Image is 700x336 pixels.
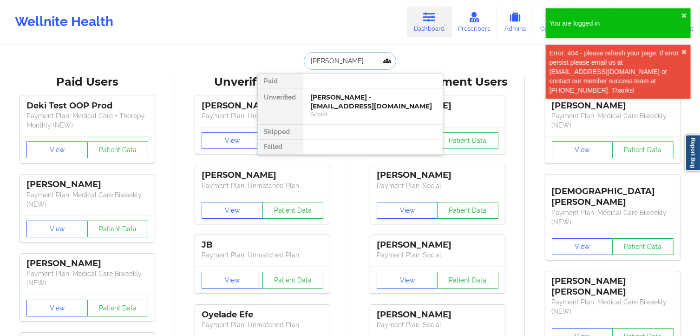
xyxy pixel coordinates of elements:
[612,141,674,158] button: Patient Data
[87,300,149,316] button: Patient Data
[615,7,663,37] a: Medications
[182,75,344,89] div: Unverified Users
[26,179,148,190] div: [PERSON_NAME]
[311,110,435,118] div: Social
[258,88,303,125] div: Unverified
[377,202,438,219] button: View
[437,272,498,289] button: Patient Data
[552,297,674,316] p: Payment Plan : Medical Care Biweekly (NEW)
[552,101,674,111] div: [PERSON_NAME]
[26,190,148,209] p: Payment Plan : Medical Care Biweekly (NEW)
[533,7,572,37] a: Coaches
[377,309,498,320] div: [PERSON_NAME]
[7,75,169,89] div: Paid Users
[202,132,263,149] button: View
[26,269,148,288] p: Payment Plan : Medical Care Biweekly (NEW)
[202,272,263,289] button: View
[552,111,674,130] p: Payment Plan : Medical Care Biweekly (NEW)
[26,111,148,130] p: Payment Plan : Medical Care + Therapy Monthly (NEW)
[612,238,674,255] button: Patient Data
[202,202,263,219] button: View
[407,7,451,37] a: Dashboard
[26,300,88,316] button: View
[202,181,323,190] p: Payment Plan : Unmatched Plan
[262,202,324,219] button: Patient Data
[552,276,674,297] div: [PERSON_NAME] [PERSON_NAME]
[377,181,498,190] p: Payment Plan : Social
[552,141,613,158] button: View
[26,101,148,111] div: Deki Test OOP Prod
[258,125,303,140] div: Skipped
[202,250,323,260] p: Payment Plan : Unmatched Plan
[497,7,533,37] a: Admins
[202,240,323,250] div: JB
[377,240,498,250] div: [PERSON_NAME]
[437,202,498,219] button: Patient Data
[531,75,693,89] div: Failed Payment Users
[685,134,700,171] a: Report Bug
[552,208,674,227] p: Payment Plan : Medical Care Biweekly (NEW)
[377,170,498,181] div: [PERSON_NAME]
[258,140,303,155] div: Failed
[202,309,323,320] div: Oyelade Efe
[572,7,615,37] a: Therapists
[377,272,438,289] button: View
[377,320,498,329] p: Payment Plan : Social
[552,179,674,208] div: [DEMOGRAPHIC_DATA][PERSON_NAME]
[87,141,149,158] button: Patient Data
[451,7,497,37] a: Prescribers
[437,132,498,149] button: Patient Data
[87,221,149,237] button: Patient Data
[202,320,323,329] p: Payment Plan : Unmatched Plan
[202,101,323,111] div: [PERSON_NAME]
[377,250,498,260] p: Payment Plan : Social
[26,141,88,158] button: View
[202,170,323,181] div: [PERSON_NAME]
[552,238,613,255] button: View
[662,7,700,37] a: Account
[26,221,88,237] button: View
[26,258,148,269] div: [PERSON_NAME]
[202,111,323,121] p: Payment Plan : Unmatched Plan
[262,272,324,289] button: Patient Data
[258,74,303,88] div: Paid
[311,93,435,110] div: [PERSON_NAME] - [EMAIL_ADDRESS][DOMAIN_NAME]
